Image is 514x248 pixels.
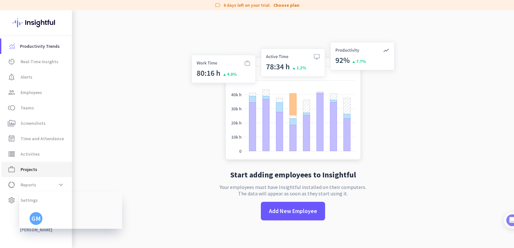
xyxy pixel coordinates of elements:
a: av_timerReal-Time Insights [1,54,72,69]
a: work_outlineProjects [1,162,72,177]
i: label [215,2,221,8]
i: notification_important [8,73,15,81]
span: Time and Attendance [21,135,64,142]
img: menu-item [9,43,15,49]
i: event_note [8,135,15,142]
i: storage [8,150,15,158]
button: expand_more [55,179,67,191]
p: Your employees must have Insightful installed on their computers. The data will appear as soon as... [220,184,366,197]
a: perm_mediaScreenshots [1,115,72,131]
span: Activities [21,150,40,158]
a: tollTeams [1,100,72,115]
span: Add New Employee [269,207,317,215]
a: event_noteTime and Attendance [1,131,72,146]
iframe: Insightful Status [19,192,122,229]
img: Insightful logo [13,10,59,35]
a: groupEmployees [1,85,72,100]
i: work_outline [8,166,15,173]
button: Add New Employee [261,202,325,220]
a: menu-itemProductivity Trends [1,38,72,54]
span: Real-Time Insights [21,58,58,65]
a: data_usageReportsexpand_more [1,177,72,192]
i: data_usage [8,181,15,189]
span: Employees [21,89,42,96]
img: no-search-results [187,38,399,166]
a: settingsSettings [1,192,72,208]
a: Choose plan [273,2,299,8]
span: Alerts [21,73,32,81]
a: notification_importantAlerts [1,69,72,85]
span: Teams [21,104,34,112]
span: Productivity Trends [20,42,60,50]
i: group [8,89,15,96]
i: toll [8,104,15,112]
i: perm_media [8,119,15,127]
i: settings [8,196,15,204]
i: av_timer [8,58,15,65]
span: Screenshots [21,119,46,127]
a: storageActivities [1,146,72,162]
h2: Start adding employees to Insightful [230,171,356,179]
span: Reports [21,181,36,189]
span: Projects [21,166,37,173]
